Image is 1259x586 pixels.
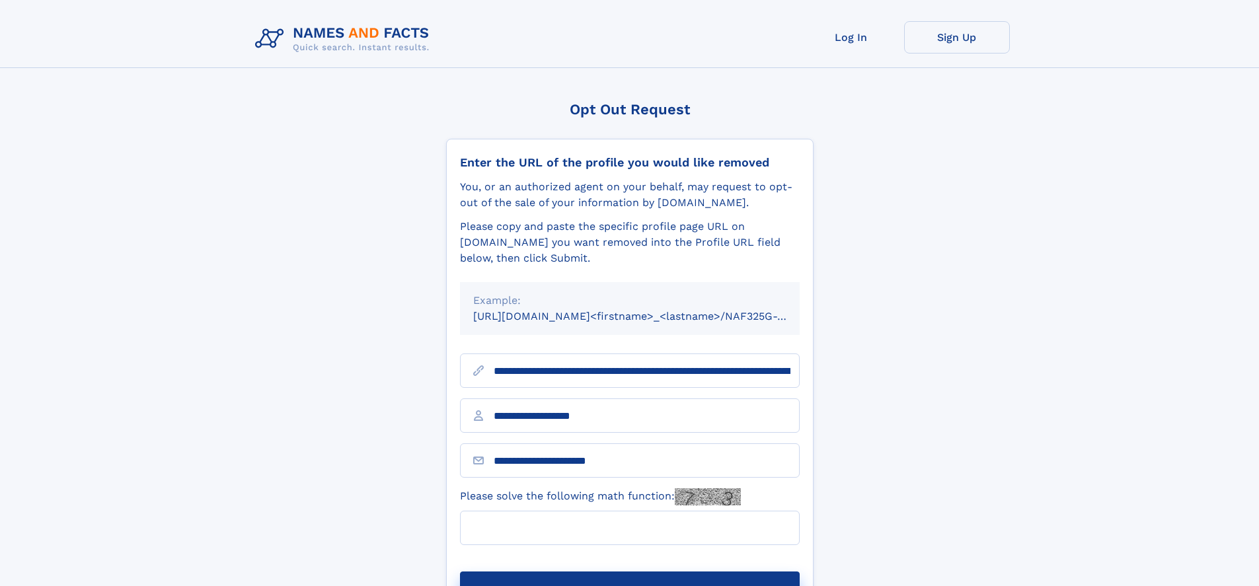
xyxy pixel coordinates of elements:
div: You, or an authorized agent on your behalf, may request to opt-out of the sale of your informatio... [460,179,800,211]
div: Opt Out Request [446,101,814,118]
a: Log In [798,21,904,54]
div: Enter the URL of the profile you would like removed [460,155,800,170]
div: Please copy and paste the specific profile page URL on [DOMAIN_NAME] you want removed into the Pr... [460,219,800,266]
a: Sign Up [904,21,1010,54]
label: Please solve the following math function: [460,488,741,505]
small: [URL][DOMAIN_NAME]<firstname>_<lastname>/NAF325G-xxxxxxxx [473,310,825,322]
img: Logo Names and Facts [250,21,440,57]
div: Example: [473,293,786,309]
